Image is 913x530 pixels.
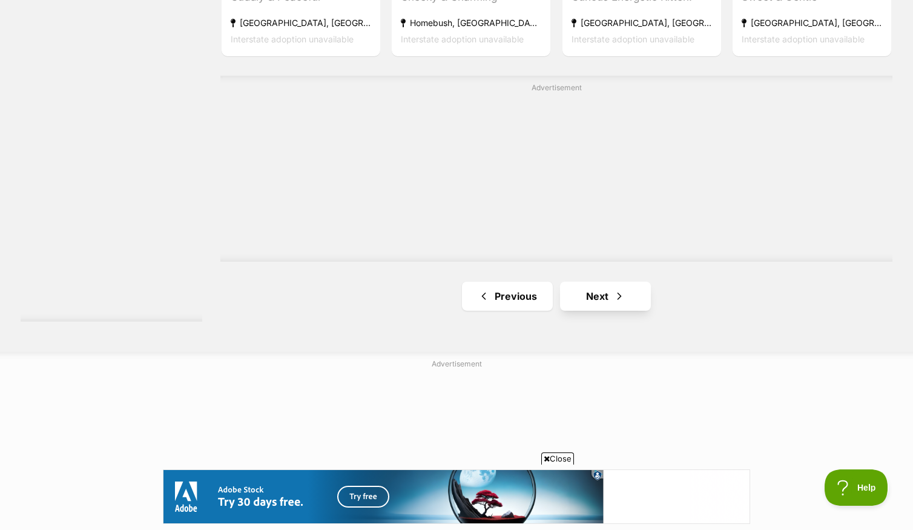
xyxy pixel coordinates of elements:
[541,452,574,465] span: Close
[401,15,541,31] strong: Homebush, [GEOGRAPHIC_DATA]
[572,34,694,44] span: Interstate adoption unavailable
[462,282,553,311] a: Previous page
[231,15,371,31] strong: [GEOGRAPHIC_DATA], [GEOGRAPHIC_DATA]
[742,15,882,31] strong: [GEOGRAPHIC_DATA], [GEOGRAPHIC_DATA]
[163,374,750,525] iframe: Advertisement
[220,76,892,262] div: Advertisement
[742,34,865,44] span: Interstate adoption unavailable
[231,34,354,44] span: Interstate adoption unavailable
[220,282,892,311] nav: Pagination
[572,15,712,31] strong: [GEOGRAPHIC_DATA], [GEOGRAPHIC_DATA]
[825,469,889,506] iframe: Help Scout Beacon - Open
[401,34,524,44] span: Interstate adoption unavailable
[263,98,850,250] iframe: Advertisement
[163,469,750,524] iframe: Advertisement
[560,282,651,311] a: Next page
